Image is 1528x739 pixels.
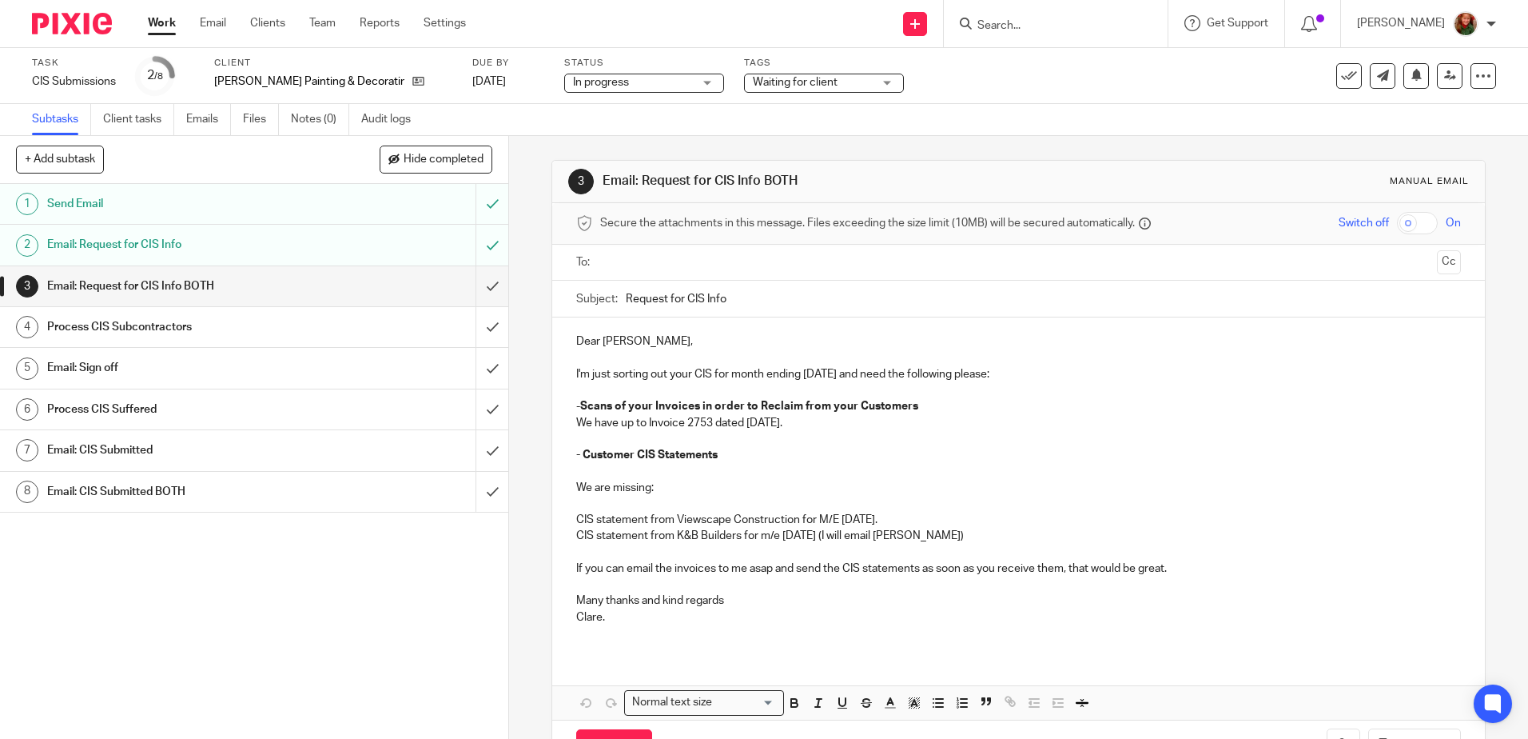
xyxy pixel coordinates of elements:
[16,439,38,461] div: 7
[564,57,724,70] label: Status
[628,694,715,711] span: Normal text size
[309,15,336,31] a: Team
[32,13,112,34] img: Pixie
[573,77,629,88] span: In progress
[753,77,838,88] span: Waiting for client
[576,254,594,270] label: To:
[214,57,452,70] label: Client
[16,398,38,421] div: 6
[32,74,116,90] div: CIS Submissions
[576,561,1460,577] p: If you can email the invoices to me asap and send the CIS statements as soon as you receive them,...
[16,316,38,338] div: 4
[16,146,104,173] button: + Add subtask
[472,76,506,87] span: [DATE]
[16,275,38,298] div: 3
[717,694,774,711] input: Search for option
[16,481,38,503] div: 8
[243,104,279,135] a: Files
[148,15,176,31] a: Work
[576,366,1460,382] p: I'm just sorting out your CIS for month ending [DATE] and need the following please:
[1446,215,1461,231] span: On
[580,401,918,412] strong: Scans of your Invoices in order to Reclaim from your Customers
[600,215,1135,231] span: Secure the attachments in this message. Files exceeding the size limit (10MB) will be secured aut...
[624,690,784,715] div: Search for option
[1207,18,1268,29] span: Get Support
[404,154,483,166] span: Hide completed
[1453,11,1478,37] img: sallycropped.JPG
[576,291,618,307] label: Subject:
[1357,15,1445,31] p: [PERSON_NAME]
[47,438,322,462] h1: Email: CIS Submitted
[16,358,38,380] div: 5
[1390,175,1469,188] div: Manual email
[103,104,174,135] a: Client tasks
[576,512,1460,528] p: CIS statement from Viewscape Construction for M/E [DATE].
[576,480,1460,496] p: We are missing:
[291,104,349,135] a: Notes (0)
[16,234,38,257] div: 2
[200,15,226,31] a: Email
[47,192,322,216] h1: Send Email
[186,104,231,135] a: Emails
[47,480,322,504] h1: Email: CIS Submitted BOTH
[361,104,423,135] a: Audit logs
[250,15,285,31] a: Clients
[576,609,1460,625] p: Clare.
[47,274,322,298] h1: Email: Request for CIS Info BOTH
[1339,215,1389,231] span: Switch off
[568,169,594,194] div: 3
[47,397,322,421] h1: Process CIS Suffered
[47,233,322,257] h1: Email: Request for CIS Info
[32,104,91,135] a: Subtasks
[576,398,1460,414] p: -
[1437,250,1461,274] button: Cc
[976,19,1120,34] input: Search
[154,72,163,81] small: /8
[47,356,322,380] h1: Email: Sign off
[360,15,400,31] a: Reports
[603,173,1052,190] h1: Email: Request for CIS Info BOTH
[32,57,116,70] label: Task
[576,334,1460,350] p: Dear [PERSON_NAME],
[576,528,1460,544] p: CIS statement from K&B Builders for m/e [DATE] (I will email [PERSON_NAME])
[16,193,38,215] div: 1
[380,146,492,173] button: Hide completed
[576,415,1460,431] p: We have up to Invoice 2753 dated [DATE].
[147,66,163,85] div: 2
[472,57,544,70] label: Due by
[576,593,1460,609] p: Many thanks and kind regards
[744,57,904,70] label: Tags
[424,15,466,31] a: Settings
[214,74,404,90] p: [PERSON_NAME] Painting & Decorating Ltd
[47,315,322,339] h1: Process CIS Subcontractors
[576,449,718,461] strong: - Customer CIS Statements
